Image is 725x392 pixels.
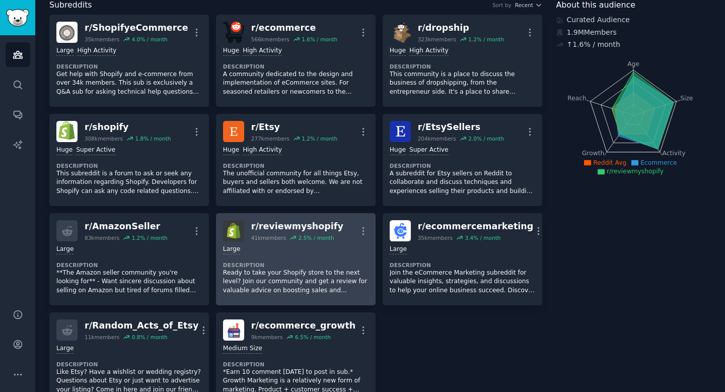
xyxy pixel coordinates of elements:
a: ecommercemarketingr/ecommercemarketing35kmembers3.4% / monthLargeDescriptionJoin the eCommerce Ma... [383,213,542,305]
div: 35k members [85,36,119,43]
p: This community is a place to discuss the business of dropshipping, from the entrepreneur side. It... [390,70,535,97]
div: 204k members [418,135,456,142]
div: 9k members [251,334,283,341]
p: The unofficial community for all things Etsy, buyers and sellers both welcome. We are not affilia... [223,169,369,196]
div: Large [56,344,74,354]
p: A subreddit for Etsy sellers on Reddit to collaborate and discuss techniques and experiences sell... [390,169,535,196]
div: Curated Audience [556,15,711,25]
div: 323k members [418,36,456,43]
img: ecommerce_growth [223,319,244,341]
tspan: Size [680,94,693,101]
div: High Activity [243,46,282,56]
div: Super Active [409,146,449,155]
a: ShopifyeCommercer/ShopifyeCommerce35kmembers4.0% / monthLargeHigh ActivityDescriptionGet help wit... [49,15,209,107]
div: Huge [223,46,239,56]
a: shopifyr/shopify308kmembers1.8% / monthHugeSuper ActiveDescriptionThis subreddit is a forum to as... [49,114,209,206]
dt: Description [390,162,535,169]
div: Huge [390,46,406,56]
a: reviewmyshopifyr/reviewmyshopify41kmembers2.5% / monthLargeDescriptionReady to take your Shopify ... [216,213,376,305]
tspan: Age [627,60,639,68]
div: r/ ecommerce [251,22,337,34]
div: High Activity [243,146,282,155]
dt: Description [390,63,535,70]
div: r/ Etsy [251,121,337,134]
div: 1.9M Members [556,27,711,38]
a: Etsyr/Etsy277kmembers1.2% / monthHugeHigh ActivityDescriptionThe unofficial community for all thi... [216,114,376,206]
div: 4.0 % / month [132,36,168,43]
div: Large [56,46,74,56]
img: ecommerce [223,22,244,43]
a: r/AmazonSeller83kmembers1.2% / monthLargeDescription**The Amazon seller community you're looking ... [49,213,209,305]
div: 83k members [85,234,119,241]
p: Join the eCommerce Marketing subreddit for valuable insights, strategies, and discussions to help... [390,269,535,295]
p: A community dedicated to the design and implementation of eCommerce sites. For seasoned retailers... [223,70,369,97]
div: r/ reviewmyshopify [251,220,343,233]
div: ↑ 1.6 % / month [567,39,620,50]
p: **The Amazon seller community you're looking for** - Want sincere discussion about selling on Ama... [56,269,202,295]
div: Large [56,245,74,254]
div: 277k members [251,135,289,142]
div: Huge [390,146,406,155]
div: 1.2 % / month [302,135,337,142]
span: r/reviewmyshopify [607,168,664,175]
div: r/ EtsySellers [418,121,504,134]
div: 1.2 % / month [468,36,504,43]
img: ShopifyeCommerce [56,22,78,43]
tspan: Activity [662,150,685,157]
img: ecommercemarketing [390,220,411,241]
div: Large [390,245,407,254]
dt: Description [56,63,202,70]
dt: Description [223,361,369,368]
a: dropshipr/dropship323kmembers1.2% / monthHugeHigh ActivityDescriptionThis community is a place to... [383,15,542,107]
dt: Description [390,262,535,269]
dt: Description [56,162,202,169]
div: Huge [223,146,239,155]
div: 1.2 % / month [132,234,168,241]
div: 3.4 % / month [465,234,500,241]
div: r/ ShopifyeCommerce [85,22,188,34]
tspan: Growth [582,150,604,157]
img: EtsySellers [390,121,411,142]
tspan: Reach [567,94,587,101]
div: High Activity [77,46,116,56]
img: Etsy [223,121,244,142]
button: Recent [515,2,542,9]
a: EtsySellersr/EtsySellers204kmembers2.0% / monthHugeSuper ActiveDescriptionA subreddit for Etsy se... [383,114,542,206]
div: Sort by [492,2,512,9]
div: 566k members [251,36,289,43]
div: 1.6 % / month [302,36,337,43]
div: r/ ecommercemarketing [418,220,534,233]
dt: Description [56,361,202,368]
p: Ready to take your Shopify store to the next level? Join our community and get a review for valua... [223,269,369,295]
span: Ecommerce [640,159,677,166]
dt: Description [223,262,369,269]
div: r/ ecommerce_growth [251,319,355,332]
img: reviewmyshopify [223,220,244,241]
div: High Activity [409,46,449,56]
div: r/ AmazonSeller [85,220,168,233]
div: 41k members [251,234,286,241]
dt: Description [223,63,369,70]
div: Super Active [76,146,115,155]
div: 2.0 % / month [468,135,504,142]
div: 6.5 % / month [295,334,331,341]
img: shopify [56,121,78,142]
img: dropship [390,22,411,43]
div: r/ dropship [418,22,504,34]
div: Medium Size [223,344,262,354]
div: 1.8 % / month [135,135,171,142]
div: r/ Random_Acts_of_Etsy [85,319,198,332]
span: Recent [515,2,533,9]
div: Large [223,245,240,254]
p: This subreddit is a forum to ask or seek any information regarding Shopify. Developers for Shopif... [56,169,202,196]
p: Get help with Shopify and e-commerce from over 34k members. This sub is exclusively a Q&A sub for... [56,70,202,97]
img: GummySearch logo [6,9,29,27]
div: 2.5 % / month [299,234,334,241]
div: 35k members [418,234,453,241]
div: r/ shopify [85,121,171,134]
a: ecommercer/ecommerce566kmembers1.6% / monthHugeHigh ActivityDescriptionA community dedicated to t... [216,15,376,107]
div: 0.8 % / month [132,334,168,341]
div: 308k members [85,135,123,142]
dt: Description [223,162,369,169]
dt: Description [56,262,202,269]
